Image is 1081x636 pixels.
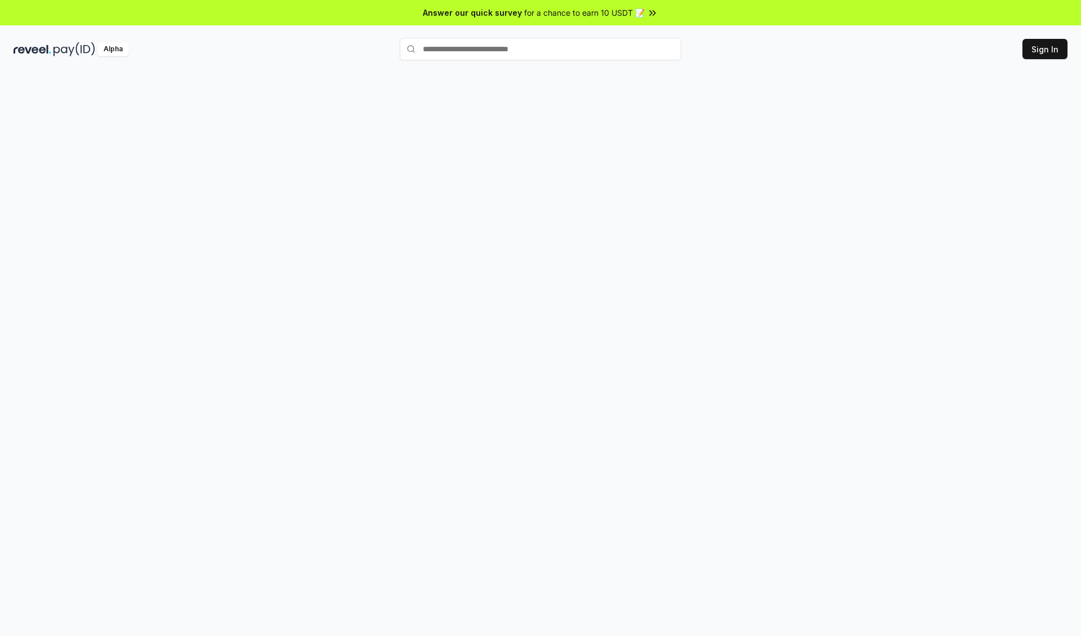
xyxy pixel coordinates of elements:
span: Answer our quick survey [423,7,522,19]
button: Sign In [1022,39,1067,59]
img: pay_id [53,42,95,56]
span: for a chance to earn 10 USDT 📝 [524,7,645,19]
div: Alpha [97,42,129,56]
img: reveel_dark [14,42,51,56]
